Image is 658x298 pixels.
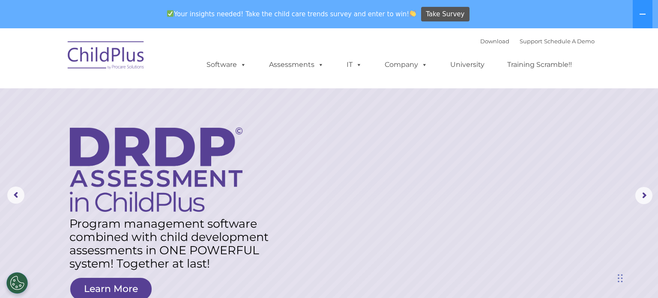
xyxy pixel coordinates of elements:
span: Last name [119,57,145,63]
a: University [442,56,493,73]
span: Take Survey [426,7,464,22]
img: 👏 [410,10,416,17]
div: Drag [618,265,623,291]
font: | [480,38,595,45]
img: ChildPlus by Procare Solutions [63,35,149,78]
button: Cookies Settings [6,272,28,294]
a: Download [480,38,509,45]
a: Assessments [260,56,332,73]
span: Phone number [119,92,156,98]
a: Support [520,38,542,45]
img: ✅ [167,10,173,17]
a: Training Scramble!! [499,56,580,73]
span: Your insights needed! Take the child care trends survey and enter to win! [163,6,420,22]
a: Take Survey [421,7,470,22]
a: IT [338,56,371,73]
iframe: Chat Widget [518,205,658,298]
a: Software [198,56,255,73]
a: Schedule A Demo [544,38,595,45]
a: Company [376,56,436,73]
rs-layer: Program management software combined with child development assessments in ONE POWERFUL system! T... [69,217,280,270]
img: DRDP Assessment in ChildPlus [70,127,242,212]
